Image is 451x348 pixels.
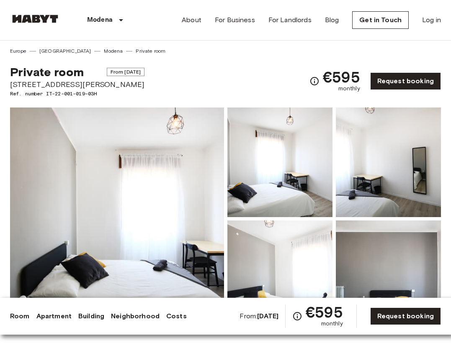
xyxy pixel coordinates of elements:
a: [GEOGRAPHIC_DATA] [39,47,91,55]
a: Private room [136,47,165,55]
img: Picture of unit IT-22-001-019-03H [227,220,332,330]
img: Marketing picture of unit IT-22-001-019-03H [10,107,224,330]
a: Europe [10,47,26,55]
a: Apartment [36,311,72,321]
a: For Business [215,15,255,25]
a: For Landlords [268,15,312,25]
span: €595 [323,69,360,84]
span: From [DATE] [107,68,145,76]
a: Neighborhood [111,311,160,321]
span: €595 [306,304,343,320]
svg: Check cost overview for full price breakdown. Please note that discounts apply to new joiners onl... [292,311,302,321]
span: Ref. number IT-22-001-019-03H [10,90,144,97]
span: monthly [321,320,343,328]
svg: Check cost overview for full price breakdown. Please note that discounts apply to new joiners onl... [309,76,320,86]
a: Get in Touch [352,11,409,29]
img: Picture of unit IT-22-001-019-03H [336,220,441,330]
span: From: [240,312,278,321]
a: Request booking [370,72,441,90]
a: Blog [325,15,339,25]
a: About [182,15,201,25]
b: [DATE] [257,312,278,320]
img: Habyt [10,15,60,23]
img: Picture of unit IT-22-001-019-03H [336,107,441,217]
a: Building [78,311,104,321]
a: Room [10,311,30,321]
a: Costs [166,311,187,321]
span: [STREET_ADDRESS][PERSON_NAME] [10,79,144,90]
span: Private room [10,65,84,79]
a: Log in [422,15,441,25]
span: monthly [338,84,360,93]
p: Modena [87,15,113,25]
img: Picture of unit IT-22-001-019-03H [227,107,332,217]
a: Request booking [370,307,441,325]
a: Modena [104,47,123,55]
